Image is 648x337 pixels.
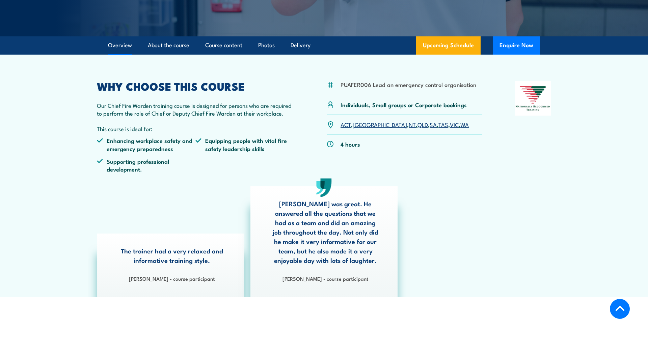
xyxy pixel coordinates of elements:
button: Enquire Now [493,36,540,55]
a: SA [430,120,437,128]
a: VIC [450,120,459,128]
a: TAS [438,120,448,128]
a: QLD [417,120,428,128]
a: NT [409,120,416,128]
p: , , , , , , , [341,121,469,128]
li: Supporting professional development. [97,157,195,173]
img: Nationally Recognised Training logo. [515,81,551,116]
strong: [PERSON_NAME] - course participant [129,275,215,282]
p: Individuals, Small groups or Corporate bookings [341,101,467,109]
li: Enhancing workplace safety and emergency preparedness [97,136,195,152]
strong: [PERSON_NAME] - course participant [282,275,368,282]
p: 4 hours [341,140,360,148]
p: [PERSON_NAME] was great. He answered all the questions that we had as a team and did an amazing j... [270,199,380,265]
a: Course content [205,36,242,54]
p: This course is ideal for: [97,125,294,132]
a: About the course [148,36,189,54]
h2: WHY CHOOSE THIS COURSE [97,81,294,91]
p: The trainer had a very relaxed and informative training style. [117,246,227,265]
li: PUAFER006 Lead an emergency control organisation [341,81,476,88]
a: Photos [258,36,275,54]
p: Our Chief Fire Warden training course is designed for persons who are required to perform the rol... [97,101,294,117]
a: Overview [108,36,132,54]
a: Delivery [291,36,310,54]
a: WA [460,120,469,128]
li: Equipping people with vital fire safety leadership skills [195,136,294,152]
a: ACT [341,120,351,128]
a: [GEOGRAPHIC_DATA] [353,120,407,128]
a: Upcoming Schedule [416,36,481,55]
